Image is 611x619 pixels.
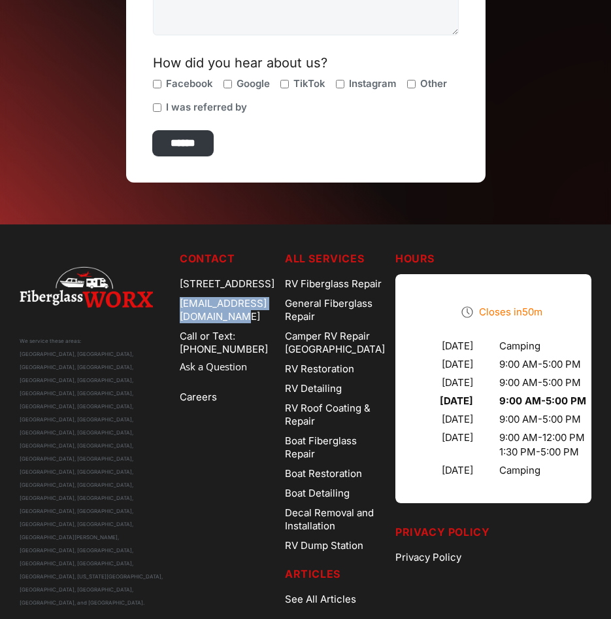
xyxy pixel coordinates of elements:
[285,398,385,431] a: RV Roof Coating & Repair
[416,376,473,389] div: [DATE]
[166,101,247,114] span: I was referred by
[407,80,416,88] input: Other
[153,80,161,88] input: Facebook
[166,77,213,90] span: Facebook
[285,503,385,536] a: Decal Removal and Installation
[285,251,364,266] h5: ALL SERVICES
[20,334,169,609] div: We service these areas: [GEOGRAPHIC_DATA], [GEOGRAPHIC_DATA], [GEOGRAPHIC_DATA], [GEOGRAPHIC_DATA...
[285,464,385,484] a: Boat Restoration
[180,251,235,266] h5: Contact
[285,484,385,503] a: Boat Detailing
[285,274,385,294] a: RV Fiberglass Repair
[420,77,447,90] span: Other
[395,548,461,567] a: Privacy Policy
[223,80,232,88] input: Google
[416,431,473,459] div: [DATE]
[285,431,385,464] a: Boat Fiberglass Repair
[499,340,586,353] div: Camping
[180,274,274,294] div: [STREET_ADDRESS]
[416,395,473,408] div: [DATE]
[153,103,161,112] input: I was referred by
[293,77,325,90] span: TikTok
[499,464,586,477] div: Camping
[285,359,385,379] a: RV Restoration
[153,56,459,69] div: How did you hear about us?
[499,358,586,371] div: 9:00 AM - 5:00 PM
[180,359,247,374] a: Ask a Question
[285,379,385,398] a: RV Detailing
[285,327,385,359] a: Camper RV Repair [GEOGRAPHIC_DATA]
[499,431,586,444] div: 9:00 AM - 12:00 PM
[349,77,397,90] span: Instagram
[180,387,217,407] a: Careers
[180,327,274,359] a: Call or Text: [PHONE_NUMBER]
[285,536,385,556] a: RV Dump Station
[416,340,473,353] div: [DATE]
[499,376,586,389] div: 9:00 AM - 5:00 PM
[280,80,289,88] input: TikTok
[416,413,473,426] div: [DATE]
[522,306,542,318] time: 50m
[416,464,473,477] div: [DATE]
[395,251,435,266] h5: Hours
[479,306,542,318] span: Closes in
[499,446,586,459] div: 1:30 PM - 5:00 PM
[395,524,489,540] h5: Privacy Policy
[237,77,270,90] span: Google
[499,413,586,426] div: 9:00 AM - 5:00 PM
[499,395,586,408] div: 9:00 AM - 5:00 PM
[336,80,344,88] input: Instagram
[285,590,385,609] a: See All Articles
[180,294,274,327] div: [EMAIL_ADDRESS][DOMAIN_NAME]
[416,358,473,371] div: [DATE]
[285,566,385,582] h5: Articles
[285,294,385,327] a: General Fiberglass Repair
